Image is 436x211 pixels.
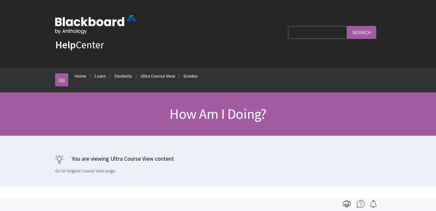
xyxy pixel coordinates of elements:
img: Blackboard by Anthology [55,15,136,34]
a: Go to Original Course View page. [55,168,116,174]
span: How Am I Doing? [169,105,266,123]
a: Home [75,72,86,80]
strong: Help [55,38,76,51]
a: HelpCenter [55,38,104,51]
a: Ultra Course View [141,72,175,80]
input: Search [347,26,376,39]
p: You are viewing Ultra Course View content [55,155,381,163]
img: More help [357,200,365,208]
a: Students [114,72,132,80]
img: Follow this page [369,200,377,208]
a: Grades [183,72,198,80]
a: Learn [95,72,106,80]
img: Print [343,200,351,208]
